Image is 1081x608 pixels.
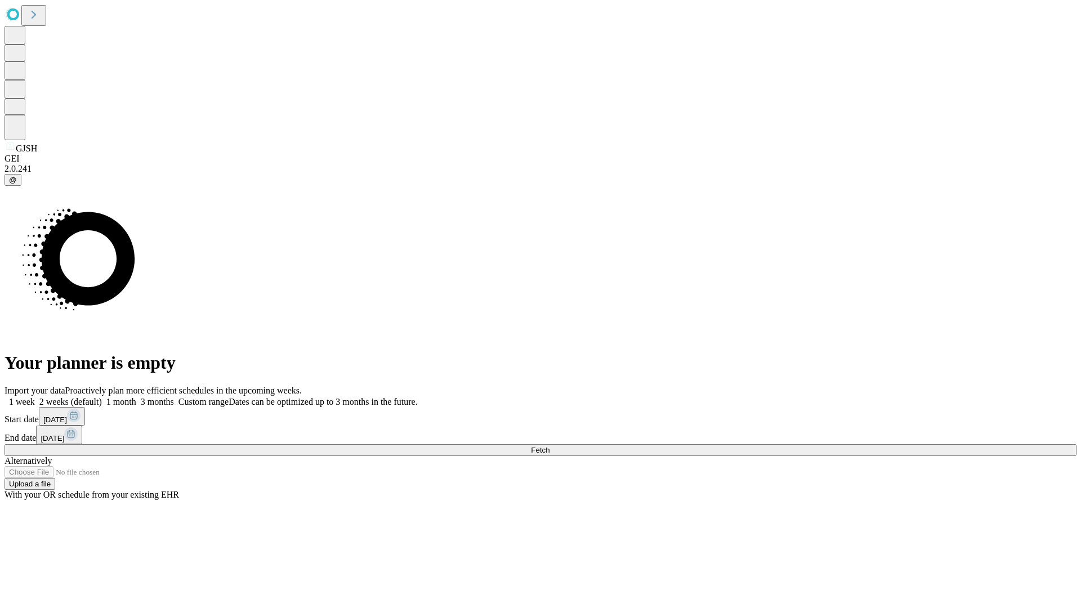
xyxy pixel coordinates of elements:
span: GJSH [16,144,37,153]
span: Fetch [531,446,550,454]
span: Custom range [178,397,229,406]
button: @ [5,174,21,186]
span: Alternatively [5,456,52,466]
span: [DATE] [41,434,64,442]
div: 2.0.241 [5,164,1076,174]
div: GEI [5,154,1076,164]
span: 1 week [9,397,35,406]
span: Import your data [5,386,65,395]
span: [DATE] [43,415,67,424]
span: 2 weeks (default) [39,397,102,406]
span: With your OR schedule from your existing EHR [5,490,179,499]
button: [DATE] [39,407,85,426]
div: End date [5,426,1076,444]
span: @ [9,176,17,184]
button: Upload a file [5,478,55,490]
h1: Your planner is empty [5,352,1076,373]
span: 1 month [106,397,136,406]
button: Fetch [5,444,1076,456]
span: 3 months [141,397,174,406]
div: Start date [5,407,1076,426]
span: Proactively plan more efficient schedules in the upcoming weeks. [65,386,302,395]
span: Dates can be optimized up to 3 months in the future. [229,397,417,406]
button: [DATE] [36,426,82,444]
